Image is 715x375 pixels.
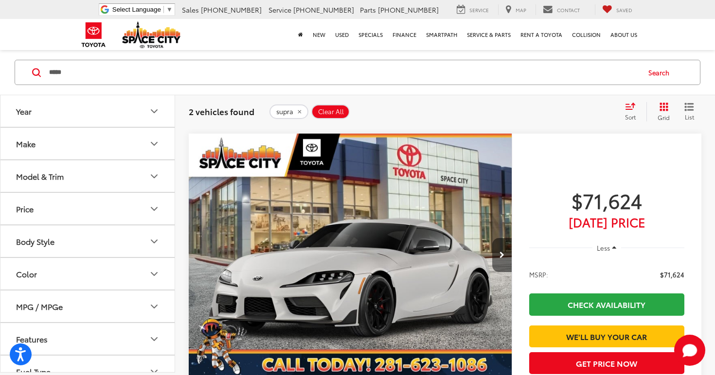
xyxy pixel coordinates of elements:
[684,113,694,121] span: List
[16,106,32,116] div: Year
[529,217,684,227] span: [DATE] Price
[269,104,308,119] button: remove supra
[201,5,262,15] span: [PHONE_NUMBER]
[516,6,526,14] span: Map
[308,19,330,50] a: New
[293,5,354,15] span: [PHONE_NUMBER]
[498,4,534,15] a: Map
[276,108,293,116] span: supra
[536,4,587,15] a: Contact
[16,237,54,246] div: Body Style
[16,204,34,213] div: Price
[166,6,173,13] span: ▼
[75,19,112,51] img: Toyota
[148,301,160,312] div: MPG / MPGe
[529,270,548,279] span: MSRP:
[646,102,677,121] button: Grid View
[597,243,610,252] span: Less
[16,269,37,278] div: Color
[388,19,421,50] a: Finance
[293,19,308,50] a: Home
[318,108,344,116] span: Clear All
[529,293,684,315] a: Check Availability
[516,19,567,50] a: Rent a Toyota
[0,160,176,192] button: Model & TrimModel & Trim
[0,290,176,322] button: MPG / MPGeMPG / MPGe
[529,352,684,374] button: Get Price Now
[620,102,646,121] button: Select sort value
[421,19,462,50] a: SmartPath
[330,19,354,50] a: Used
[16,171,64,181] div: Model & Trim
[492,238,512,272] button: Next image
[360,5,376,15] span: Parts
[677,102,701,121] button: List View
[378,5,439,15] span: [PHONE_NUMBER]
[148,268,160,280] div: Color
[658,113,670,121] span: Grid
[595,4,640,15] a: My Saved Vehicles
[592,239,622,256] button: Less
[148,236,160,247] div: Body Style
[268,5,291,15] span: Service
[189,105,254,117] span: 2 vehicles found
[0,193,176,224] button: PricePrice
[567,19,606,50] a: Collision
[660,270,684,279] span: $71,624
[148,333,160,345] div: Features
[449,4,496,15] a: Service
[148,170,160,182] div: Model & Trim
[354,19,388,50] a: Specials
[639,60,683,85] button: Search
[16,302,63,311] div: MPG / MPGe
[469,6,489,14] span: Service
[311,104,350,119] button: Clear All
[674,335,705,366] svg: Start Chat
[557,6,580,14] span: Contact
[16,334,48,343] div: Features
[0,128,176,159] button: MakeMake
[0,323,176,355] button: FeaturesFeatures
[122,21,180,48] img: Space City Toyota
[606,19,642,50] a: About Us
[674,335,705,366] button: Toggle Chat Window
[0,225,176,257] button: Body StyleBody Style
[529,188,684,212] span: $71,624
[16,139,36,148] div: Make
[0,258,176,290] button: ColorColor
[616,6,632,14] span: Saved
[0,95,176,127] button: YearYear
[625,113,636,121] span: Sort
[48,61,639,84] input: Search by Make, Model, or Keyword
[112,6,161,13] span: Select Language
[163,6,164,13] span: ​
[148,203,160,215] div: Price
[112,6,173,13] a: Select Language​
[462,19,516,50] a: Service & Parts
[148,138,160,150] div: Make
[529,325,684,347] a: We'll Buy Your Car
[148,105,160,117] div: Year
[182,5,199,15] span: Sales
